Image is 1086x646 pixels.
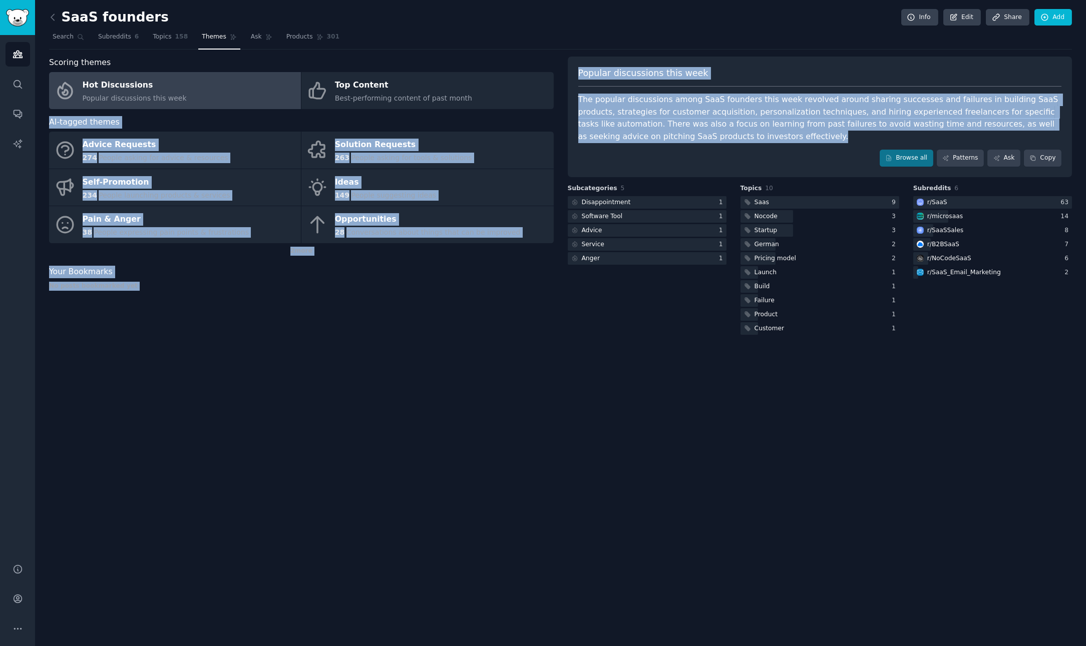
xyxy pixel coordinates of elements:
span: Products [286,33,313,42]
a: microsaasr/microsaas14 [913,210,1072,223]
a: Solution Requests263People asking for tools & solutions [301,132,553,169]
a: Build1 [741,280,899,293]
a: Subreddits6 [95,29,142,50]
h2: SaaS founders [49,10,169,26]
a: Failure1 [741,294,899,307]
div: Pricing model [755,254,796,263]
div: 8 [1064,226,1072,235]
a: Topics158 [149,29,191,50]
a: Software Tool1 [568,210,727,223]
span: 5 [621,185,625,192]
img: GummySearch logo [6,9,29,27]
span: Scoring themes [49,57,111,69]
span: People asking for tools & solutions [351,154,472,162]
div: 7 [1064,240,1072,249]
div: 1 [719,254,727,263]
a: Launch1 [741,266,899,279]
div: Software Tool [582,212,623,221]
span: 38 [83,228,92,236]
div: Build [755,282,770,291]
a: Pricing model2 [741,252,899,265]
div: Saas [755,198,769,207]
a: Pain & Anger38People expressing pain points & frustrations [49,206,301,243]
div: 1 [892,324,899,333]
a: Products301 [283,29,343,50]
div: 1 [892,282,899,291]
a: Anger1 [568,252,727,265]
span: 10 [765,185,773,192]
a: Advice Requests274People asking for advice & resources [49,132,301,169]
div: Customer [755,324,785,333]
div: r/ B2BSaaS [927,240,959,249]
div: 6 [1064,254,1072,263]
div: Startup [755,226,777,235]
div: 1 [719,226,727,235]
span: Ask [251,33,262,42]
span: 149 [335,191,349,199]
a: Service1 [568,238,727,251]
div: r/ NoCodeSaaS [927,254,971,263]
span: Subreddits [98,33,131,42]
div: Nocode [755,212,778,221]
div: 1 [892,296,899,305]
div: r/ SaaS_Email_Marketing [927,268,1001,277]
div: 2 [892,254,899,263]
div: Disappointment [582,198,631,207]
img: NoCodeSaaS [917,255,924,262]
div: 3 [892,226,899,235]
a: Browse all [880,150,933,167]
a: German2 [741,238,899,251]
span: Themes [202,33,226,42]
span: People launching products & services [99,191,230,199]
a: Self-Promotion234People launching products & services [49,169,301,206]
a: Top ContentBest-performing content of past month [301,72,553,109]
a: Opportunities28Conversations about things that can be improved [301,206,553,243]
div: German [755,240,779,249]
span: 6 [954,185,958,192]
div: Launch [755,268,777,277]
img: SaaS [917,199,924,206]
span: People expressing pain points & frustrations [94,228,249,236]
span: Subcategories [568,184,617,193]
div: 1 [892,268,899,277]
span: Subreddits [913,184,951,193]
div: The popular discussions among SaaS founders this week revolved around sharing successes and failu... [578,94,1062,143]
div: Hot Discussions [83,78,187,94]
div: 63 [1060,198,1072,207]
div: Top Content [335,78,472,94]
a: B2BSaaSr/B2BSaaS7 [913,238,1072,251]
span: 6 [135,33,139,42]
div: r/ SaaSSales [927,226,963,235]
div: 1 [892,310,899,319]
a: SaaSr/SaaS63 [913,196,1072,209]
div: Pain & Anger [83,212,249,228]
span: Your Bookmarks [49,266,113,278]
img: SaaSSales [917,227,924,234]
a: Add [1034,9,1072,26]
a: Info [901,9,938,26]
a: Startup3 [741,224,899,237]
a: SaaS_Email_Marketingr/SaaS_Email_Marketing2 [913,266,1072,279]
a: Disappointment1 [568,196,727,209]
button: Copy [1024,150,1061,167]
a: Themes [198,29,240,50]
a: Ask [987,150,1020,167]
div: 1 [719,212,727,221]
span: Conversations about things that can be improved [346,228,521,236]
div: r/ SaaS [927,198,947,207]
a: Share [986,9,1029,26]
div: 14 [1060,212,1072,221]
a: Nocode3 [741,210,899,223]
a: SaaSSalesr/SaaSSales8 [913,224,1072,237]
div: 2 more [49,243,554,259]
a: Saas9 [741,196,899,209]
span: 28 [335,228,344,236]
a: Product1 [741,308,899,321]
div: 2 [1064,268,1072,277]
div: Product [755,310,778,319]
a: Hot DiscussionsPopular discussions this week [49,72,301,109]
div: Service [582,240,604,249]
span: 234 [83,191,97,199]
div: Advice [582,226,602,235]
a: NoCodeSaaSr/NoCodeSaaS6 [913,252,1072,265]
